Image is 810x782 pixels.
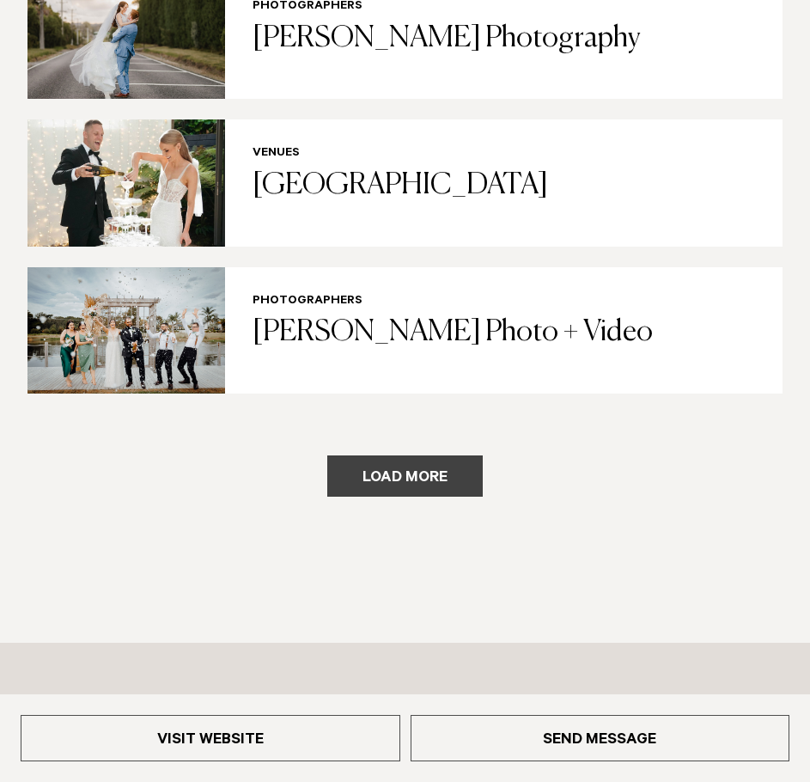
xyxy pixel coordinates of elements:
a: Tui Hills Venues [GEOGRAPHIC_DATA] [27,119,783,246]
h3: [GEOGRAPHIC_DATA] [253,168,755,204]
h3: [PERSON_NAME] Photography [253,21,755,57]
a: Kiri Marsters Photo + Video Photographers [PERSON_NAME] Photo + Video [27,267,783,394]
h6: Photographers [253,295,755,309]
button: Load more [327,455,483,497]
a: Send Message [411,715,790,761]
a: Visit Website [21,715,400,761]
img: Kiri Marsters Photo + Video [27,267,225,394]
h6: Venues [253,147,755,162]
h3: [PERSON_NAME] Photo + Video [253,315,755,351]
img: Tui Hills [27,119,225,246]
